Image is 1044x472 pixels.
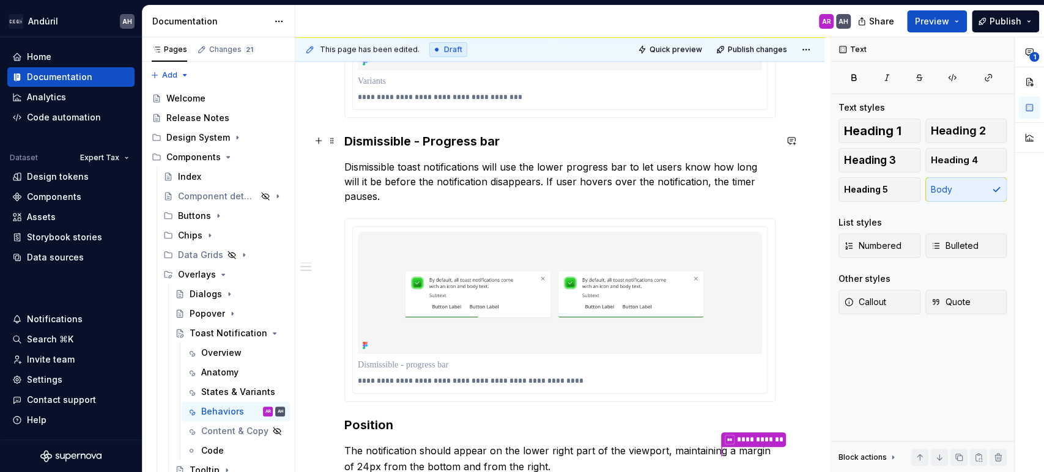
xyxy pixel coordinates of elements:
[27,91,66,103] div: Analytics
[162,70,177,80] span: Add
[844,154,896,166] span: Heading 3
[320,45,420,54] span: This page has been edited.
[844,125,901,137] span: Heading 1
[27,111,101,124] div: Code automation
[265,405,271,418] div: AR
[925,119,1007,143] button: Heading 2
[444,45,462,54] span: Draft
[7,390,135,410] button: Contact support
[344,160,776,204] p: Dismissible toast notifications will use the lower progress bar to let users know how long will i...
[7,309,135,329] button: Notifications
[7,207,135,227] a: Assets
[10,153,38,163] div: Dataset
[244,45,255,54] span: 21
[166,151,221,163] div: Components
[7,87,135,107] a: Analytics
[178,210,211,222] div: Buttons
[915,15,949,28] span: Preview
[178,171,201,183] div: Index
[75,149,135,166] button: Expert Tax
[27,191,81,203] div: Components
[147,128,290,147] div: Design System
[178,268,216,281] div: Overlays
[27,251,84,264] div: Data sources
[27,231,102,243] div: Storybook stories
[178,249,223,261] div: Data Grids
[27,394,96,406] div: Contact support
[869,15,894,28] span: Share
[839,273,890,285] div: Other styles
[170,284,290,304] a: Dialogs
[839,148,920,172] button: Heading 3
[931,240,979,252] span: Bulleted
[122,17,132,26] div: AH
[839,234,920,258] button: Numbered
[839,216,882,229] div: List styles
[713,41,793,58] button: Publish changes
[839,17,848,26] div: AH
[182,441,290,460] a: Code
[907,10,967,32] button: Preview
[80,153,119,163] span: Expert Tax
[925,148,1007,172] button: Heading 4
[9,14,23,29] img: 572984b3-56a8-419d-98bc-7b186c70b928.png
[27,171,89,183] div: Design tokens
[844,240,901,252] span: Numbered
[1029,52,1039,62] span: 1
[158,245,290,265] div: Data Grids
[190,308,225,320] div: Popover
[147,89,290,108] a: Welcome
[158,206,290,226] div: Buttons
[839,101,885,114] div: Text styles
[147,147,290,167] div: Components
[201,347,242,359] div: Overview
[27,374,62,386] div: Settings
[7,187,135,207] a: Components
[27,414,46,426] div: Help
[158,265,290,284] div: Overlays
[839,119,920,143] button: Heading 1
[278,405,283,418] div: AH
[839,449,898,466] div: Block actions
[152,15,268,28] div: Documentation
[209,45,255,54] div: Changes
[27,71,92,83] div: Documentation
[40,450,102,462] svg: Supernova Logo
[201,405,244,418] div: Behaviors
[182,382,290,402] a: States & Variants
[634,41,708,58] button: Quick preview
[170,323,290,343] a: Toast Notification
[822,17,831,26] div: AR
[28,15,58,28] div: Andúril
[201,425,268,437] div: Content & Copy
[931,154,978,166] span: Heading 4
[839,452,887,462] div: Block actions
[7,410,135,430] button: Help
[166,131,230,144] div: Design System
[27,313,83,325] div: Notifications
[7,47,135,67] a: Home
[7,67,135,87] a: Documentation
[7,350,135,369] a: Invite team
[27,51,51,63] div: Home
[7,167,135,186] a: Design tokens
[201,444,224,457] div: Code
[344,416,776,433] h3: Position
[27,211,56,223] div: Assets
[170,304,290,323] a: Popover
[844,183,888,196] span: Heading 5
[190,327,267,339] div: Toast Notification
[728,45,787,54] span: Publish changes
[182,421,290,441] a: Content & Copy
[152,45,187,54] div: Pages
[650,45,702,54] span: Quick preview
[7,108,135,127] a: Code automation
[158,186,290,206] a: Component detail template
[972,10,1039,32] button: Publish
[147,67,193,84] button: Add
[158,226,290,245] div: Chips
[931,296,971,308] span: Quote
[7,370,135,389] a: Settings
[158,167,290,186] a: Index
